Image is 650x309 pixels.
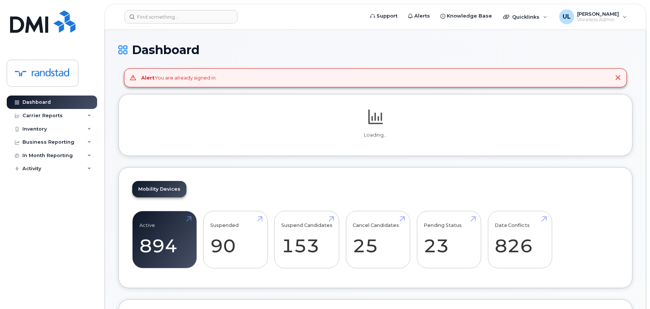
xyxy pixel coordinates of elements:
p: Loading... [132,132,619,138]
a: Pending Status 23 [424,215,474,264]
a: Suspend Candidates 153 [281,215,332,264]
a: Mobility Devices [132,181,186,197]
div: You are already signed in. [141,74,217,81]
h1: Dashboard [118,43,632,56]
a: Cancel Candidates 25 [353,215,403,264]
a: Data Conflicts 826 [495,215,545,264]
a: Active 894 [139,215,190,264]
a: Suspended 90 [210,215,261,264]
strong: Alert [141,75,155,81]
